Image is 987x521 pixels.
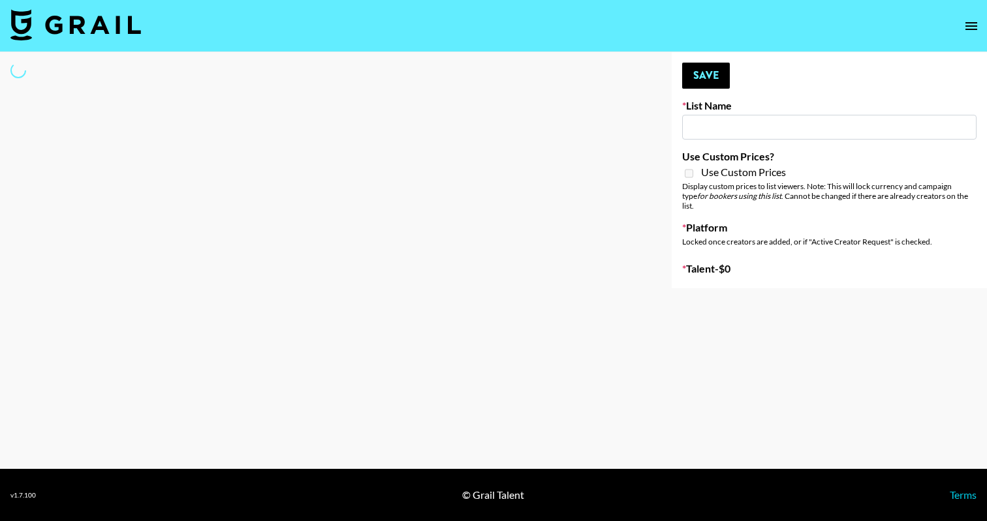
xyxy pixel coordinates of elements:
[958,13,984,39] button: open drawer
[701,166,786,179] span: Use Custom Prices
[950,488,977,501] a: Terms
[682,63,730,89] button: Save
[682,99,977,112] label: List Name
[10,9,141,40] img: Grail Talent
[682,237,977,246] div: Locked once creators are added, or if "Active Creator Request" is checked.
[462,488,524,501] div: © Grail Talent
[682,262,977,275] label: Talent - $ 0
[682,181,977,211] div: Display custom prices to list viewers. Note: This will lock currency and campaign type . Cannot b...
[682,150,977,163] label: Use Custom Prices?
[697,191,781,201] em: for bookers using this list
[10,491,36,499] div: v 1.7.100
[682,221,977,234] label: Platform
